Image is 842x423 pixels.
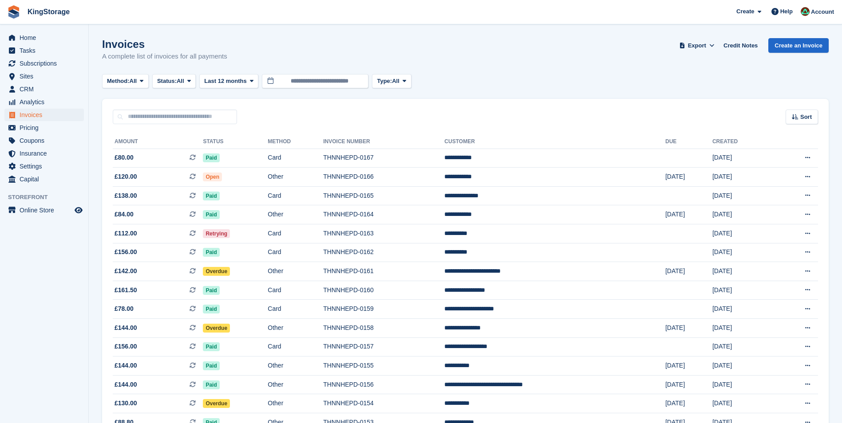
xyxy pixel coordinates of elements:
span: Paid [203,361,219,370]
span: £156.00 [115,247,137,257]
td: Other [268,375,323,394]
span: £80.00 [115,153,134,162]
th: Method [268,135,323,149]
span: £112.00 [115,229,137,238]
td: Card [268,300,323,319]
a: Credit Notes [720,38,761,53]
td: [DATE] [712,224,773,243]
td: [DATE] [665,375,712,394]
span: Paid [203,380,219,389]
span: Paid [203,286,219,295]
td: THNNHEPD-0164 [323,205,444,224]
td: THNNHEPD-0162 [323,243,444,262]
span: Last 12 months [204,77,246,86]
span: Overdue [203,324,230,333]
a: menu [4,83,84,95]
td: Card [268,186,323,205]
img: John King [801,7,810,16]
span: CRM [20,83,73,95]
span: All [130,77,137,86]
span: Coupons [20,134,73,147]
a: menu [4,57,84,70]
span: Pricing [20,121,73,134]
td: [DATE] [665,356,712,376]
td: Card [268,281,323,300]
td: [DATE] [712,319,773,338]
span: Invoices [20,109,73,121]
span: Create [736,7,754,16]
h1: Invoices [102,38,227,50]
td: THNNHEPD-0154 [323,394,444,413]
span: Subscriptions [20,57,73,70]
span: Home [20,31,73,44]
a: menu [4,160,84,172]
a: menu [4,121,84,134]
td: Other [268,394,323,413]
td: THNNHEPD-0159 [323,300,444,319]
span: £144.00 [115,380,137,389]
td: [DATE] [712,281,773,300]
td: THNNHEPD-0167 [323,149,444,168]
td: Other [268,319,323,338]
td: [DATE] [712,375,773,394]
span: £161.50 [115,286,137,295]
td: Card [268,149,323,168]
span: Open [203,172,222,181]
td: THNNHEPD-0155 [323,356,444,376]
span: £130.00 [115,399,137,408]
td: Card [268,224,323,243]
span: Online Store [20,204,73,216]
a: menu [4,31,84,44]
span: Overdue [203,399,230,408]
span: Sort [800,113,812,121]
img: stora-icon-8386f47178a22dfd0bd8f6a31ec36ba5ce8667c1dd55bd0f319d3a0aa187defe.svg [7,5,20,19]
td: [DATE] [712,337,773,356]
td: [DATE] [712,300,773,319]
td: THNNHEPD-0161 [323,262,444,281]
span: £138.00 [115,191,137,200]
button: Type: All [372,74,411,89]
td: [DATE] [665,319,712,338]
td: THNNHEPD-0157 [323,337,444,356]
a: menu [4,96,84,108]
td: Other [268,262,323,281]
td: THNNHEPD-0166 [323,168,444,187]
td: [DATE] [712,186,773,205]
a: menu [4,134,84,147]
span: Paid [203,305,219,313]
td: THNNHEPD-0160 [323,281,444,300]
span: Paid [203,192,219,200]
span: £78.00 [115,304,134,313]
a: menu [4,109,84,121]
td: [DATE] [712,243,773,262]
td: Card [268,243,323,262]
a: menu [4,147,84,160]
th: Amount [113,135,203,149]
span: Type: [377,77,392,86]
span: Paid [203,248,219,257]
a: menu [4,173,84,185]
span: £144.00 [115,323,137,333]
td: [DATE] [665,262,712,281]
p: A complete list of invoices for all payments [102,51,227,62]
span: Method: [107,77,130,86]
span: Status: [157,77,177,86]
td: [DATE] [712,149,773,168]
span: £120.00 [115,172,137,181]
button: Method: All [102,74,149,89]
td: [DATE] [712,394,773,413]
a: menu [4,44,84,57]
a: menu [4,70,84,82]
span: Retrying [203,229,230,238]
span: Storefront [8,193,88,202]
span: Export [688,41,706,50]
th: Created [712,135,773,149]
a: KingStorage [24,4,73,19]
a: Preview store [73,205,84,215]
span: Capital [20,173,73,185]
td: Card [268,337,323,356]
td: [DATE] [665,394,712,413]
th: Status [203,135,268,149]
a: menu [4,204,84,216]
span: £144.00 [115,361,137,370]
